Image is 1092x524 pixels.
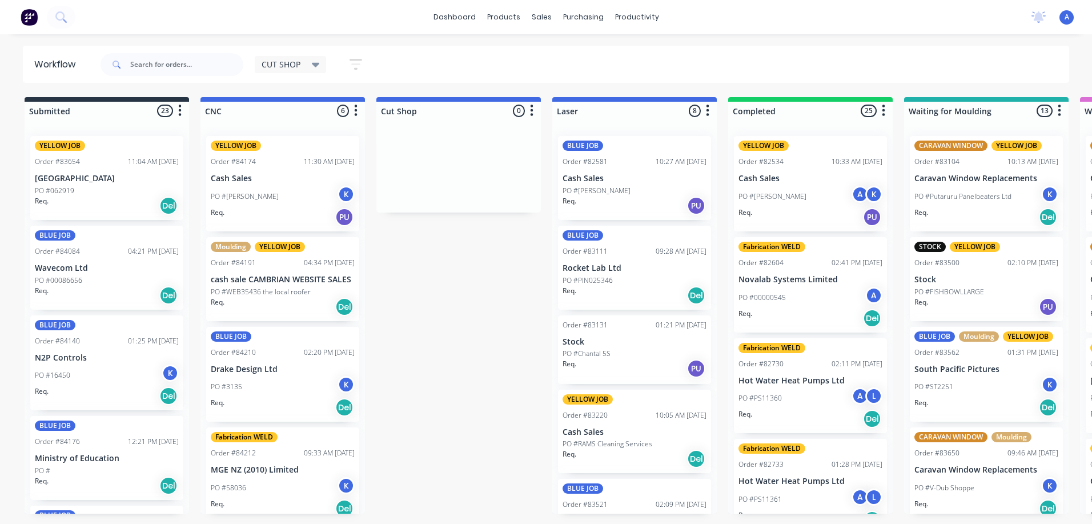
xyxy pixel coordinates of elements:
[738,510,752,521] p: Req.
[1039,208,1057,226] div: Del
[159,477,178,495] div: Del
[1007,347,1058,358] div: 01:31 PM [DATE]
[959,331,999,342] div: Moulding
[206,327,359,422] div: BLUE JOBOrder #8421002:20 PM [DATE]Drake Design LtdPO #3135KReq.Del
[159,387,178,405] div: Del
[159,197,178,215] div: Del
[563,230,603,241] div: BLUE JOB
[428,9,481,26] a: dashboard
[1041,477,1058,494] div: K
[738,157,784,167] div: Order #82534
[35,174,179,183] p: [GEOGRAPHIC_DATA]
[211,465,355,475] p: MGE NZ (2010) Limited
[563,263,706,273] p: Rocket Lab Ltd
[914,141,987,151] div: CARAVAN WINDOW
[262,58,300,70] span: CUT SHOP
[738,258,784,268] div: Order #82604
[563,359,576,369] p: Req.
[738,359,784,369] div: Order #82730
[304,258,355,268] div: 04:34 PM [DATE]
[738,207,752,218] p: Req.
[950,242,1000,252] div: YELLOW JOB
[914,365,1058,374] p: South Pacific Pictures
[738,393,782,403] p: PO #PS11360
[863,410,881,428] div: Del
[526,9,557,26] div: sales
[558,226,711,310] div: BLUE JOBOrder #8311109:28 AM [DATE]Rocket Lab LtdPO #PIN025346Req.Del
[563,320,608,330] div: Order #83131
[563,483,603,494] div: BLUE JOB
[914,499,928,509] p: Req.
[563,246,608,257] div: Order #83111
[563,427,706,437] p: Cash Sales
[738,275,882,285] p: Novalab Systems Limited
[563,141,603,151] div: BLUE JOB
[914,331,955,342] div: BLUE JOB
[1039,398,1057,417] div: Del
[335,208,354,226] div: PU
[35,230,75,241] div: BLUE JOB
[211,347,256,358] div: Order #84210
[35,246,80,257] div: Order #84084
[914,191,1011,202] p: PO #Putaruru Panelbeaters Ltd
[738,242,805,252] div: Fabrication WELD
[35,437,80,447] div: Order #84176
[1039,298,1057,316] div: PU
[211,382,242,392] p: PO #3135
[128,437,179,447] div: 12:21 PM [DATE]
[609,9,665,26] div: productivity
[914,347,959,358] div: Order #83562
[914,207,928,218] p: Req.
[738,409,752,419] p: Req.
[914,398,928,408] p: Req.
[304,347,355,358] div: 02:20 PM [DATE]
[211,174,355,183] p: Cash Sales
[338,376,355,393] div: K
[910,427,1063,523] div: CARAVAN WINDOWMouldingOrder #8365009:46 AM [DATE]Caravan Window ReplacementsPO #V-Dub ShoppeKReq.Del
[35,370,70,381] p: PO #16450
[687,286,705,305] div: Del
[1007,448,1058,458] div: 09:46 AM [DATE]
[738,141,789,151] div: YELLOW JOB
[35,157,80,167] div: Order #83654
[563,349,611,359] p: PO #Chantal 5S
[738,477,882,486] p: Hot Water Heat Pumps Ltd
[687,450,705,468] div: Del
[35,421,75,431] div: BLUE JOB
[914,275,1058,285] p: Stock
[914,297,928,307] p: Req.
[563,410,608,421] div: Order #83220
[30,416,183,500] div: BLUE JOBOrder #8417612:21 PM [DATE]Ministry of EducationPO #Req.Del
[558,315,711,384] div: Order #8313101:21 PM [DATE]StockPO #Chantal 5SReq.PU
[738,459,784,470] div: Order #82733
[211,191,279,202] p: PO #[PERSON_NAME]
[1041,186,1058,203] div: K
[30,136,183,220] div: YELLOW JOBOrder #8365411:04 AM [DATE][GEOGRAPHIC_DATA]PO #062919Req.Del
[914,287,984,297] p: PO #FISHBOWLLARGE
[738,293,786,303] p: PO #00000545
[865,186,882,203] div: K
[338,477,355,494] div: K
[832,359,882,369] div: 02:11 PM [DATE]
[35,386,49,397] p: Req.
[734,338,887,434] div: Fabrication WELDOrder #8273002:11 PM [DATE]Hot Water Heat Pumps LtdPO #PS11360ALReq.Del
[211,331,251,342] div: BLUE JOB
[914,432,987,442] div: CARAVAN WINDOW
[35,336,80,346] div: Order #84140
[557,9,609,26] div: purchasing
[304,157,355,167] div: 11:30 AM [DATE]
[335,499,354,518] div: Del
[832,258,882,268] div: 02:41 PM [DATE]
[852,387,869,405] div: A
[832,157,882,167] div: 10:33 AM [DATE]
[863,309,881,327] div: Del
[558,136,711,220] div: BLUE JOBOrder #8258110:27 AM [DATE]Cash SalesPO #[PERSON_NAME]Req.PU
[563,439,652,449] p: PO #RAMS Cleaning Services
[211,287,311,297] p: PO #WEB35436 the local roofer
[910,136,1063,231] div: CARAVAN WINDOWYELLOW JOBOrder #8310410:13 AM [DATE]Caravan Window ReplacementsPO #Putaruru Panelb...
[211,483,246,493] p: PO #58036
[914,174,1058,183] p: Caravan Window Replacements
[656,157,706,167] div: 10:27 AM [DATE]
[35,186,74,196] p: PO #062919
[335,398,354,417] div: Del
